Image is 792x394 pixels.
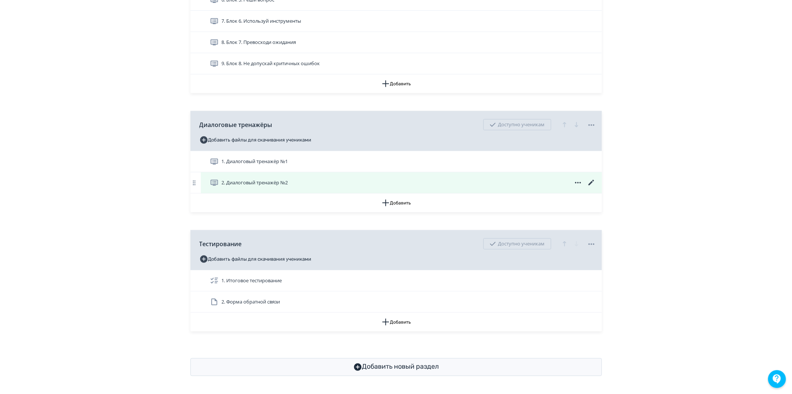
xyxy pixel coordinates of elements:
span: 1. Диалоговый тренажёр №1 [222,158,288,165]
span: 1. Итоговое тестирование [222,277,282,285]
div: 8. Блок 7. Превосходи ожидания [190,32,602,53]
span: 2. Форма обратной связи [222,298,280,306]
span: 7. Блок 6. Используй инструменты [222,18,302,25]
button: Добавить файлы для скачивания учениками [199,253,312,265]
button: Добавить новый раздел [190,358,602,376]
span: 2. Диалоговый тренажёр №2 [222,179,288,187]
div: 2. Диалоговый тренажёр №2 [190,172,602,194]
div: Доступно ученикам [483,119,551,130]
button: Добавить [190,313,602,331]
div: 7. Блок 6. Используй инструменты [190,11,602,32]
div: Доступно ученикам [483,238,551,250]
span: Тестирование [199,239,242,248]
span: Диалоговые тренажёры [199,120,272,129]
div: 1. Итоговое тестирование [190,270,602,292]
span: 9. Блок 8. Не допускай критичных ошибок [222,60,320,67]
div: 2. Форма обратной связи [190,292,602,313]
button: Добавить [190,194,602,212]
div: 1. Диалоговый тренажёр №1 [190,151,602,172]
button: Добавить [190,74,602,93]
span: 8. Блок 7. Превосходи ожидания [222,39,296,46]
button: Добавить файлы для скачивания учениками [199,134,312,146]
div: 9. Блок 8. Не допускай критичных ошибок [190,53,602,74]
